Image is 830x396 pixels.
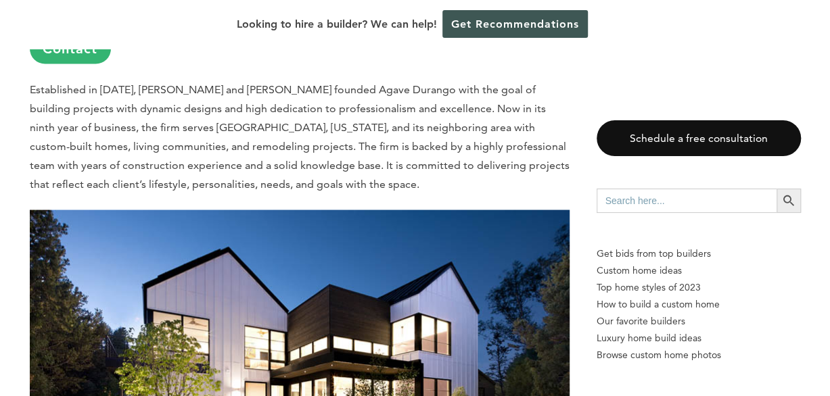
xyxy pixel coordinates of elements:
span: Established in [DATE], [PERSON_NAME] and [PERSON_NAME] founded Agave Durango with the goal of bui... [30,82,570,190]
p: Get bids from top builders [597,245,801,262]
input: Search here... [597,189,777,213]
iframe: Drift Widget Chat Controller [570,299,814,380]
a: How to build a custom home [597,296,801,313]
svg: Search [781,193,796,208]
a: Get Recommendations [442,10,588,38]
a: Custom home ideas [597,262,801,279]
a: Schedule a free consultation [597,120,801,156]
a: Top home styles of 2023 [597,279,801,296]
